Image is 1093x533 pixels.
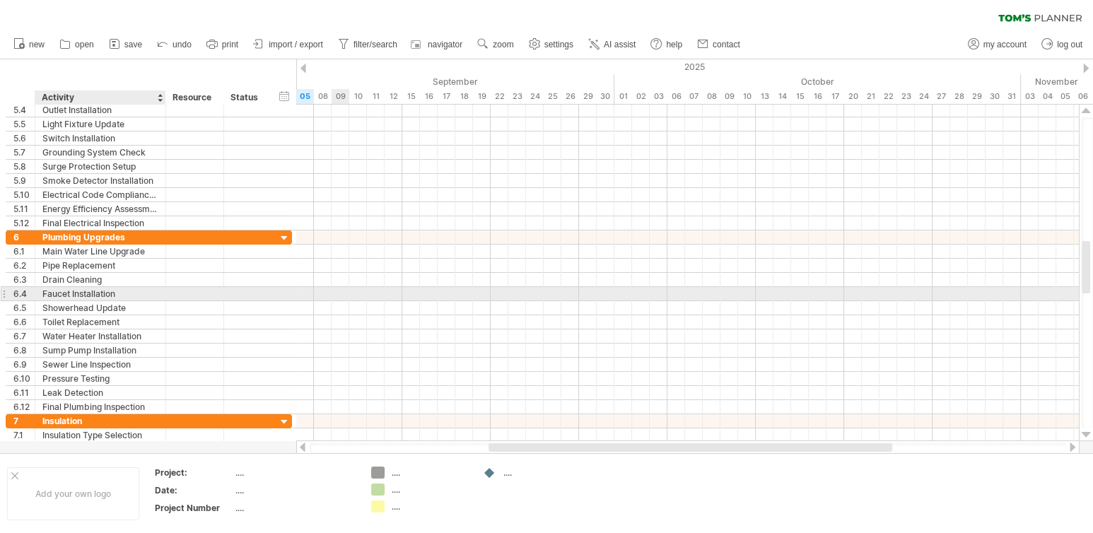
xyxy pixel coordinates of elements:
div: .... [235,502,354,514]
div: Wednesday, 1 October 2025 [614,89,632,104]
div: Add your own logo [7,467,139,520]
a: navigator [409,35,467,54]
div: Surge Protection Setup [42,160,158,173]
div: Wednesday, 24 September 2025 [526,89,544,104]
div: September 2025 [226,74,614,89]
div: 6.9 [13,358,35,371]
a: save [105,35,146,54]
div: Wednesday, 10 September 2025 [349,89,367,104]
div: Thursday, 2 October 2025 [632,89,650,104]
div: Outlet Installation [42,103,158,117]
div: Sump Pump Installation [42,344,158,357]
div: Drain Cleaning [42,273,158,286]
div: .... [392,467,469,479]
div: Monday, 29 September 2025 [579,89,597,104]
div: .... [503,467,580,479]
div: 5.11 [13,202,35,216]
div: Activity [42,90,158,105]
span: log out [1057,40,1082,49]
div: Pressure Testing [42,372,158,385]
a: help [647,35,686,54]
div: 6.4 [13,287,35,300]
div: 5.4 [13,103,35,117]
div: 5.12 [13,216,35,230]
div: 5.6 [13,131,35,145]
a: import / export [250,35,327,54]
div: Wednesday, 22 October 2025 [879,89,897,104]
a: filter/search [334,35,402,54]
span: new [29,40,45,49]
div: 6 [13,230,35,244]
span: filter/search [353,40,397,49]
div: Friday, 31 October 2025 [1003,89,1021,104]
div: 6.10 [13,372,35,385]
div: Thursday, 23 October 2025 [897,89,915,104]
div: Monday, 15 September 2025 [402,89,420,104]
div: Wednesday, 8 October 2025 [703,89,720,104]
a: settings [525,35,578,54]
a: my account [964,35,1031,54]
div: Monday, 13 October 2025 [756,89,773,104]
div: 5.8 [13,160,35,173]
div: .... [235,484,354,496]
div: .... [392,500,469,512]
div: 6.3 [13,273,35,286]
div: Tuesday, 4 November 2025 [1039,89,1056,104]
div: Energy Efficiency Assessment [42,202,158,216]
div: Project Number [155,502,233,514]
div: Wednesday, 5 November 2025 [1056,89,1074,104]
div: Friday, 5 September 2025 [296,89,314,104]
span: save [124,40,142,49]
div: Friday, 17 October 2025 [826,89,844,104]
div: Friday, 19 September 2025 [473,89,491,104]
a: undo [153,35,196,54]
div: Friday, 10 October 2025 [738,89,756,104]
span: import / export [269,40,323,49]
div: Project: [155,467,233,479]
span: my account [983,40,1027,49]
div: Monday, 8 September 2025 [314,89,332,104]
div: Plumbing Upgrades [42,230,158,244]
div: Switch Installation [42,131,158,145]
div: Thursday, 11 September 2025 [367,89,385,104]
span: print [222,40,238,49]
div: 5.5 [13,117,35,131]
div: Water Heater Installation [42,329,158,343]
div: 5.9 [13,174,35,187]
div: Wednesday, 17 September 2025 [438,89,455,104]
div: 7.1 [13,428,35,442]
div: Light Fixture Update [42,117,158,131]
div: 7 [13,414,35,428]
div: Monday, 27 October 2025 [933,89,950,104]
div: 6.11 [13,386,35,399]
div: 6.6 [13,315,35,329]
div: Insulation [42,414,158,428]
div: Tuesday, 30 September 2025 [597,89,614,104]
span: help [666,40,682,49]
div: Monday, 22 September 2025 [491,89,508,104]
div: 6.7 [13,329,35,343]
div: Tuesday, 9 September 2025 [332,89,349,104]
a: open [56,35,98,54]
div: 5.7 [13,146,35,159]
div: Final Plumbing Inspection [42,400,158,414]
div: Monday, 6 October 2025 [667,89,685,104]
div: Status [230,90,262,105]
div: 6.12 [13,400,35,414]
a: print [203,35,242,54]
div: Friday, 3 October 2025 [650,89,667,104]
div: October 2025 [614,74,1021,89]
span: navigator [428,40,462,49]
div: Friday, 26 September 2025 [561,89,579,104]
div: Leak Detection [42,386,158,399]
a: new [10,35,49,54]
div: Wednesday, 15 October 2025 [791,89,809,104]
div: Monday, 20 October 2025 [844,89,862,104]
a: contact [694,35,744,54]
div: Thursday, 25 September 2025 [544,89,561,104]
div: Thursday, 16 October 2025 [809,89,826,104]
div: Tuesday, 23 September 2025 [508,89,526,104]
span: undo [173,40,192,49]
span: AI assist [604,40,636,49]
div: 6.8 [13,344,35,357]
